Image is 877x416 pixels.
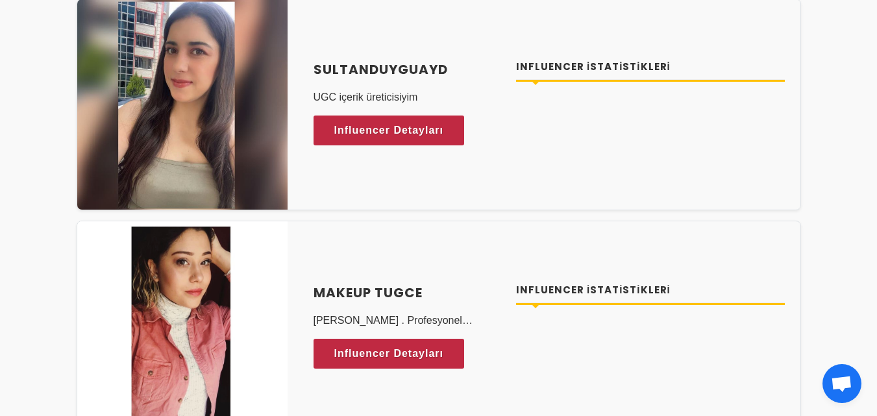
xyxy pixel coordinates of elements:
[334,344,444,363] span: Influencer Detayları
[516,283,785,298] h4: Influencer İstatistikleri
[334,121,444,140] span: Influencer Detayları
[314,116,465,145] a: Influencer Detayları
[314,283,501,302] a: Makeup Tugce
[822,364,861,403] div: Açık sohbet
[314,339,465,369] a: Influencer Detayları
[314,313,501,328] p: [PERSON_NAME] . Profesyonel makeup artist ve güzellik uzmanıyım sosyal medyada makyaj ve güzellik...
[314,60,501,79] a: Sultanduyguayd
[516,60,785,75] h4: Influencer İstatistikleri
[314,90,501,105] p: UGC içerik üreticisiyim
